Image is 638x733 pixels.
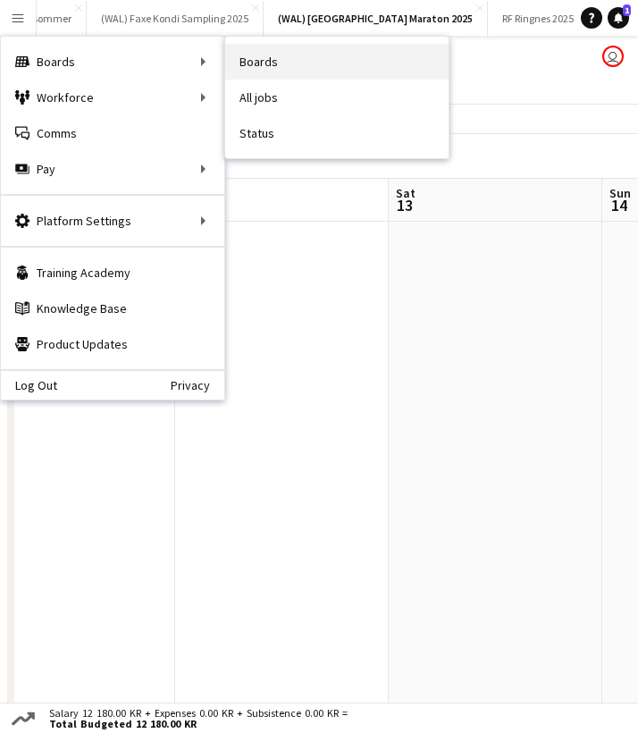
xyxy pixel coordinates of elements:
a: Product Updates [1,326,224,362]
span: Sat [396,185,416,201]
span: Sun [609,185,631,201]
a: Privacy [171,378,224,392]
div: Salary 12 180.00 KR + Expenses 0.00 KR + Subsistence 0.00 KR = [38,708,351,729]
button: (WAL) [GEOGRAPHIC_DATA] Maraton 2025 [264,1,488,36]
span: 14 [607,195,631,215]
span: Total Budgeted 12 180.00 KR [49,719,348,729]
a: Knowledge Base [1,291,224,326]
div: Boards [1,44,224,80]
a: Status [225,115,449,151]
a: All jobs [225,80,449,115]
a: Training Academy [1,255,224,291]
app-user-avatar: Julius Nin-Ubon [602,46,624,67]
span: 13 [393,195,416,215]
a: 1 [608,7,629,29]
div: Workforce [1,80,224,115]
a: Log Out [1,378,57,392]
a: Comms [1,115,224,151]
button: (WAL) Faxe Kondi Sampling 2025 [87,1,264,36]
span: 1 [623,4,631,16]
a: Boards [225,44,449,80]
div: Platform Settings [1,203,224,239]
div: Pay [1,151,224,187]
